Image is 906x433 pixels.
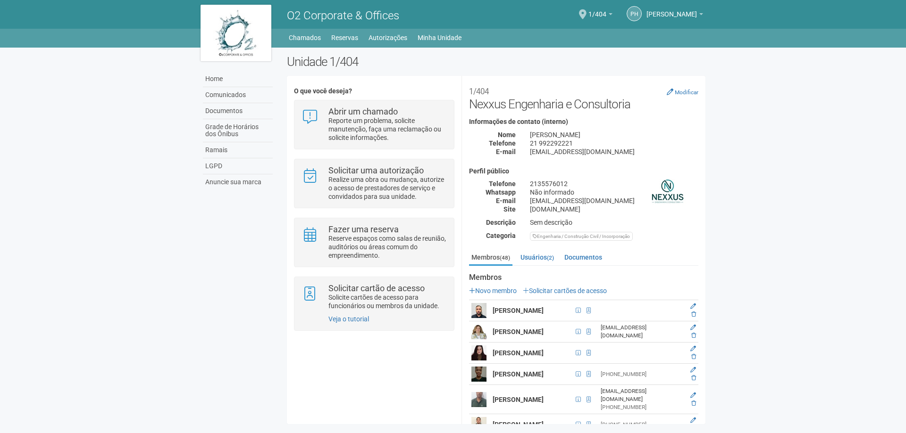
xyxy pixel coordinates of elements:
[201,5,271,61] img: logo.jpg
[498,131,516,139] strong: Nome
[203,103,273,119] a: Documentos
[302,166,446,201] a: Solicitar uma autorização Realize uma obra ou mudança, autorize o acesso de prestadores de serviç...
[302,225,446,260] a: Fazer uma reserva Reserve espaços como salas de reunião, auditórios ou áreas comum do empreendime...
[471,324,487,339] img: user.png
[691,375,696,381] a: Excluir membro
[530,232,633,241] div: Engenharia / Construção Civil / Incorporação
[471,392,487,407] img: user.png
[675,89,698,96] small: Modificar
[328,234,447,260] p: Reserve espaços como salas de reunião, auditórios ou áreas comum do empreendimento.
[588,1,606,18] span: 1/404
[328,175,447,201] p: Realize uma obra ou mudança, autorize o acesso de prestadores de serviço e convidados para sua un...
[287,55,705,69] h2: Unidade 1/404
[369,31,407,44] a: Autorizações
[418,31,461,44] a: Minha Unidade
[203,87,273,103] a: Comunicados
[486,188,516,196] strong: Whatsapp
[691,311,696,318] a: Excluir membro
[690,324,696,331] a: Editar membro
[331,31,358,44] a: Reservas
[601,421,683,429] div: [PHONE_NUMBER]
[503,205,516,213] strong: Site
[493,370,544,378] strong: [PERSON_NAME]
[328,293,447,310] p: Solicite cartões de acesso para funcionários ou membros da unidade.
[493,396,544,403] strong: [PERSON_NAME]
[287,9,399,22] span: O2 Corporate & Offices
[691,400,696,407] a: Excluir membro
[469,168,698,175] h4: Perfil público
[547,254,554,261] small: (2)
[203,142,273,158] a: Ramais
[486,232,516,239] strong: Categoria
[469,273,698,282] strong: Membros
[601,403,683,411] div: [PHONE_NUMBER]
[691,353,696,360] a: Excluir membro
[562,250,604,264] a: Documentos
[203,119,273,142] a: Grade de Horários dos Ônibus
[627,6,642,21] a: PH
[690,392,696,399] a: Editar membro
[690,367,696,373] a: Editar membro
[469,83,698,111] h2: Nexxus Engenharia e Consultoria
[523,180,705,188] div: 2135576012
[646,12,703,19] a: [PERSON_NAME]
[523,287,607,294] a: Solicitar cartões de acesso
[489,139,516,147] strong: Telefone
[523,131,705,139] div: [PERSON_NAME]
[302,107,446,142] a: Abrir um chamado Reporte um problema, solicite manutenção, faça uma reclamação ou solicite inform...
[523,139,705,147] div: 21 992292221
[328,283,425,293] strong: Solicitar cartão de acesso
[496,197,516,204] strong: E-mail
[496,148,516,155] strong: E-mail
[667,88,698,96] a: Modificar
[471,367,487,382] img: user.png
[601,387,683,403] div: [EMAIL_ADDRESS][DOMAIN_NAME]
[500,254,510,261] small: (48)
[588,12,612,19] a: 1/404
[289,31,321,44] a: Chamados
[601,370,683,378] div: [PHONE_NUMBER]
[489,180,516,188] strong: Telefone
[646,1,697,18] span: Paulo Henrique Raña Cristovam
[493,349,544,357] strong: [PERSON_NAME]
[294,88,454,95] h4: O que você deseja?
[523,218,705,227] div: Sem descrição
[328,224,399,234] strong: Fazer uma reserva
[690,345,696,352] a: Editar membro
[523,196,705,205] div: [EMAIL_ADDRESS][DOMAIN_NAME]
[493,421,544,428] strong: [PERSON_NAME]
[469,250,512,266] a: Membros(48)
[328,165,424,175] strong: Solicitar uma autorização
[469,118,698,125] h4: Informações de contato (interno)
[523,188,705,196] div: Não informado
[328,106,398,116] strong: Abrir um chamado
[691,332,696,339] a: Excluir membro
[493,307,544,314] strong: [PERSON_NAME]
[302,284,446,310] a: Solicitar cartão de acesso Solicite cartões de acesso para funcionários ou membros da unidade.
[486,219,516,226] strong: Descrição
[469,87,489,96] small: 1/404
[523,147,705,156] div: [EMAIL_ADDRESS][DOMAIN_NAME]
[471,345,487,360] img: user.png
[471,417,487,432] img: user.png
[523,205,705,213] div: [DOMAIN_NAME]
[601,324,683,340] div: [EMAIL_ADDRESS][DOMAIN_NAME]
[518,250,556,264] a: Usuários(2)
[203,158,273,174] a: LGPD
[690,417,696,424] a: Editar membro
[203,71,273,87] a: Home
[471,303,487,318] img: user.png
[493,328,544,335] strong: [PERSON_NAME]
[203,174,273,190] a: Anuncie sua marca
[469,287,517,294] a: Novo membro
[690,303,696,310] a: Editar membro
[644,168,691,215] img: business.png
[328,116,447,142] p: Reporte um problema, solicite manutenção, faça uma reclamação ou solicite informações.
[328,315,369,323] a: Veja o tutorial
